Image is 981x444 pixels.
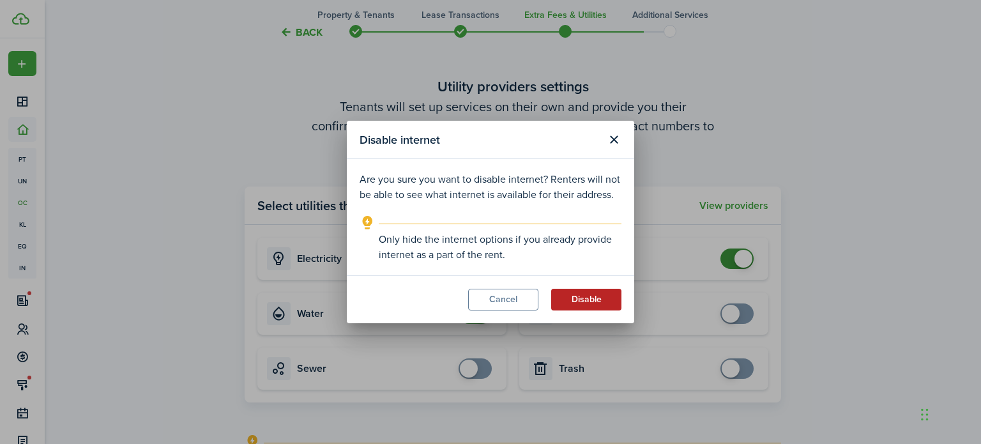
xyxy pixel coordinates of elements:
[360,127,600,152] modal-title: Disable internet
[917,383,981,444] iframe: Chat Widget
[551,289,621,310] button: Disable
[921,395,929,434] div: Drag
[360,172,621,203] p: Are you sure you want to disable internet? Renters will not be able to see what internet is avail...
[468,289,538,310] button: Cancel
[379,232,621,263] explanation-description: Only hide the internet options if you already provide internet as a part of the rent.
[360,215,376,231] i: outline
[603,129,625,151] button: Close modal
